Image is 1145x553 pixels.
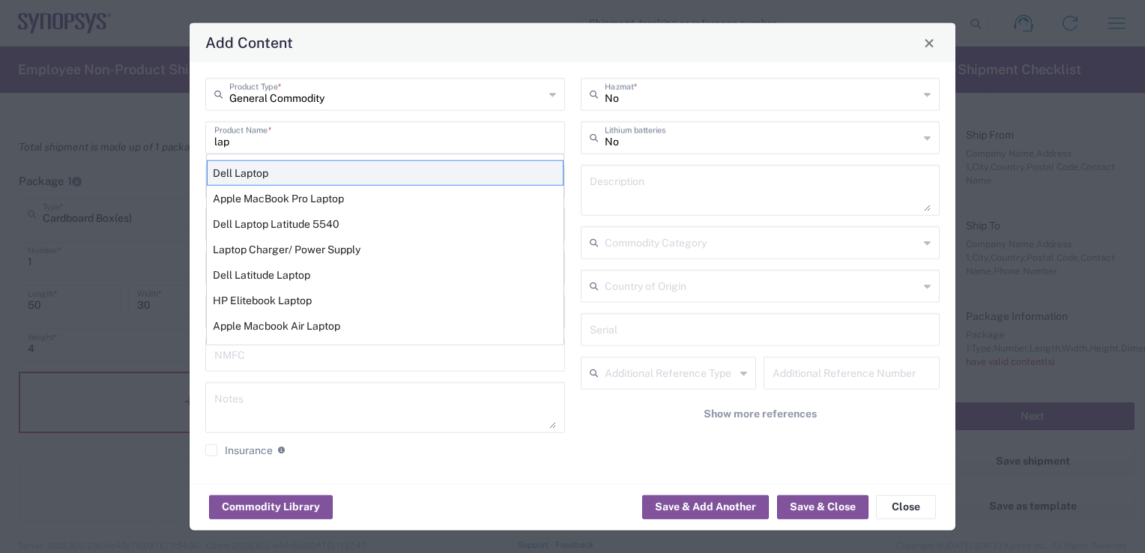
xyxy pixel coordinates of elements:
div: Apple Macbook Air Laptop [207,313,564,339]
div: Dell Latitude Laptop [207,262,564,288]
div: Apple MacBook Pro Laptop [207,186,564,211]
button: Save & Add Another [642,495,769,519]
button: Save & Close [777,495,868,519]
h4: Add Content [205,31,293,53]
button: Close [876,495,936,519]
span: Show more references [704,407,817,421]
div: Dell Laptop Latitude 5540 [207,211,564,237]
label: Insurance [205,444,273,456]
button: Close [919,32,940,53]
button: Commodity Library [209,495,333,519]
div: HP Elitebook Laptop [207,288,564,313]
div: Dell Laptop [207,160,564,186]
div: Laptop Charger/ Power Supply [207,237,564,262]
